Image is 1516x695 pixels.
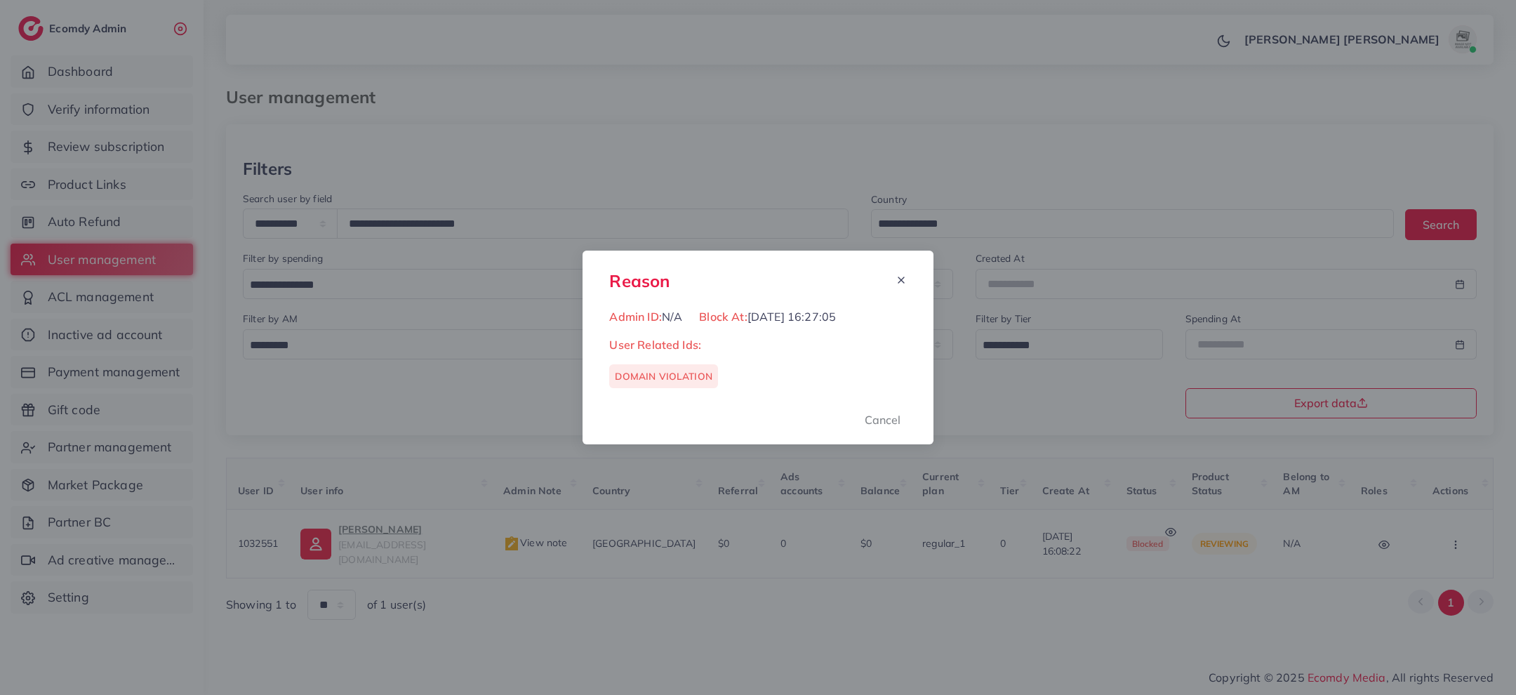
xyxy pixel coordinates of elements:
[662,310,682,324] span: N/A
[609,271,670,291] h3: Reason
[609,338,701,352] span: User Related Ids:
[747,310,836,324] span: [DATE] 16:27:05
[609,310,661,324] span: Admin ID:
[847,405,918,435] button: Cancel
[615,368,712,385] p: DOMAIN VIOLATION
[699,310,747,324] span: Block At:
